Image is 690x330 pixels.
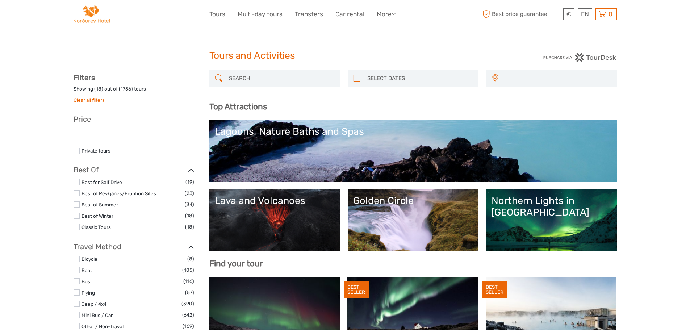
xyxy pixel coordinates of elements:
[74,115,194,124] h3: Price
[481,8,561,20] span: Best price guarantee
[566,11,571,18] span: €
[209,50,481,62] h1: Tours and Activities
[215,195,335,206] div: Lava and Volcanoes
[185,200,194,209] span: (34)
[81,224,111,230] a: Classic Tours
[96,85,101,92] label: 18
[81,323,124,329] a: Other / Non-Travel
[482,281,507,299] div: BEST SELLER
[81,191,156,196] a: Best of Reykjanes/Eruption Sites
[209,102,267,112] b: Top Attractions
[81,279,90,284] a: Bus
[185,189,194,197] span: (23)
[353,195,473,246] a: Golden Circle
[74,242,194,251] h3: Travel Method
[187,255,194,263] span: (8)
[81,290,95,296] a: Flying
[81,213,113,219] a: Best of Winter
[182,266,194,274] span: (105)
[209,259,263,268] b: Find your tour
[607,11,614,18] span: 0
[215,126,611,137] div: Lagoons, Nature Baths and Spas
[353,195,473,206] div: Golden Circle
[492,195,611,246] a: Northern Lights in [GEOGRAPHIC_DATA]
[81,179,122,185] a: Best for Self Drive
[74,97,105,103] a: Clear all filters
[295,9,323,20] a: Transfers
[185,288,194,297] span: (57)
[185,223,194,231] span: (18)
[74,73,95,82] strong: Filters
[543,53,616,62] img: PurchaseViaTourDesk.png
[185,212,194,220] span: (18)
[335,9,364,20] a: Car rental
[226,72,336,85] input: SEARCH
[578,8,592,20] div: EN
[121,85,131,92] label: 1756
[81,202,118,208] a: Best of Summer
[364,72,475,85] input: SELECT DATES
[183,277,194,285] span: (116)
[81,301,106,307] a: Jeep / 4x4
[81,267,92,273] a: Boat
[377,9,396,20] a: More
[492,195,611,218] div: Northern Lights in [GEOGRAPHIC_DATA]
[209,9,225,20] a: Tours
[74,166,194,174] h3: Best Of
[74,85,194,97] div: Showing ( ) out of ( ) tours
[81,256,97,262] a: Bicycle
[238,9,283,20] a: Multi-day tours
[81,148,110,154] a: Private tours
[74,5,110,23] img: Norðurey Hótel
[215,195,335,246] a: Lava and Volcanoes
[185,178,194,186] span: (19)
[215,126,611,176] a: Lagoons, Nature Baths and Spas
[81,312,113,318] a: Mini Bus / Car
[344,281,369,299] div: BEST SELLER
[182,311,194,319] span: (642)
[181,300,194,308] span: (390)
